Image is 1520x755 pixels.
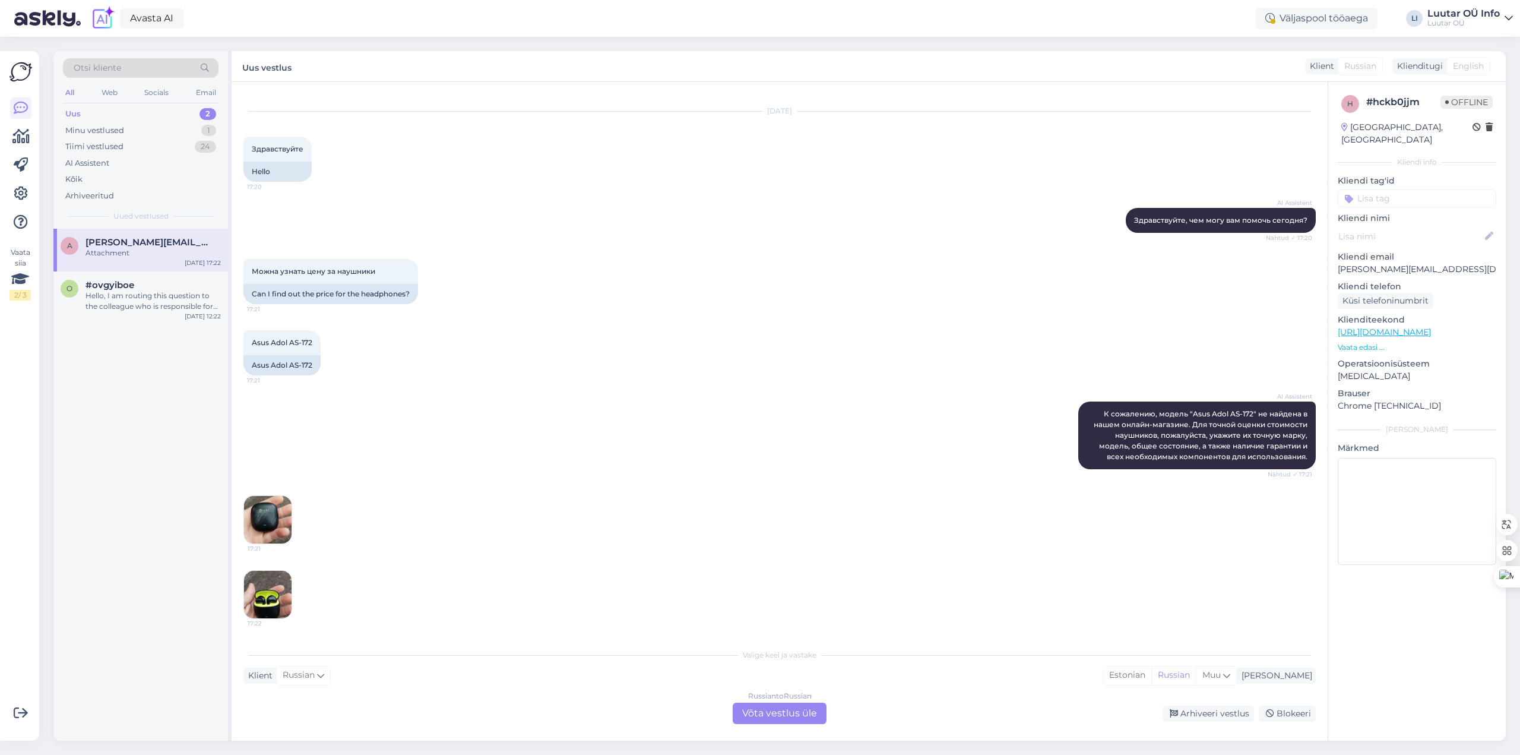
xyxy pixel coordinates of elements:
p: Märkmed [1338,442,1496,454]
span: Russian [283,669,315,682]
span: artur-ser@internet.ru [85,237,209,248]
div: [DATE] 17:22 [185,258,221,267]
div: Asus Adol AS-172 [243,355,321,375]
p: Kliendi tag'id [1338,175,1496,187]
div: Arhiveeritud [65,190,114,202]
div: Web [99,85,120,100]
div: Luutar OÜ [1427,18,1500,28]
div: Klienditugi [1392,60,1443,72]
span: AI Assistent [1268,198,1312,207]
span: Asus Adol AS-172 [252,338,312,347]
span: 17:21 [247,376,292,385]
div: Valige keel ja vastake [243,650,1316,661]
label: Uus vestlus [242,58,292,74]
div: 1 [201,125,216,137]
a: Avasta AI [120,8,183,29]
div: Kliendi info [1338,157,1496,168]
div: Blokeeri [1259,706,1316,722]
span: Здравствуйте, чем могу вам помочь сегодня? [1134,216,1307,225]
span: Uued vestlused [113,211,169,222]
div: LI [1406,10,1423,27]
span: h [1347,99,1353,108]
div: AI Assistent [65,157,109,169]
p: Operatsioonisüsteem [1338,358,1496,370]
img: explore-ai [90,6,115,31]
div: [GEOGRAPHIC_DATA], [GEOGRAPHIC_DATA] [1341,121,1472,146]
span: AI Assistent [1268,392,1312,401]
div: Vaata siia [9,247,31,301]
div: Klient [243,669,273,682]
span: o [66,284,72,293]
input: Lisa nimi [1338,230,1483,243]
span: 17:22 [248,619,292,628]
div: Kõik [65,173,83,185]
p: Klienditeekond [1338,314,1496,326]
div: # hckb0jjm [1366,95,1440,109]
p: Vaata edasi ... [1338,342,1496,353]
div: Hello [243,162,312,182]
span: Здравствуйте [252,144,303,153]
div: [PERSON_NAME] [1338,424,1496,435]
p: [MEDICAL_DATA] [1338,370,1496,383]
span: 17:21 [247,305,292,314]
p: [PERSON_NAME][EMAIL_ADDRESS][DOMAIN_NAME] [1338,263,1496,276]
div: [PERSON_NAME] [1237,669,1312,682]
div: [DATE] [243,106,1316,116]
p: Chrome [TECHNICAL_ID] [1338,400,1496,412]
span: 17:21 [248,544,292,553]
div: 2 / 3 [9,290,31,301]
div: Klient [1305,60,1334,72]
span: Nähtud ✓ 17:21 [1268,470,1312,479]
div: Luutar OÜ Info [1427,9,1500,18]
a: Luutar OÜ InfoLuutar OÜ [1427,9,1513,28]
p: Kliendi nimi [1338,212,1496,225]
div: Võta vestlus üle [733,703,826,724]
img: Attachment [244,496,292,544]
span: Можна узнать цену за наушники [252,267,375,276]
input: Lisa tag [1338,189,1496,207]
p: Brauser [1338,387,1496,400]
div: Russian to Russian [748,691,812,702]
div: Väljaspool tööaega [1256,8,1377,29]
div: [DATE] 12:22 [185,312,221,321]
div: Russian [1151,666,1196,684]
span: Russian [1344,60,1376,72]
div: 24 [195,141,216,153]
p: Kliendi email [1338,251,1496,263]
span: К сожалению, модель "Asus Adol AS-172" не найдена в нашем онлайн-магазине. Для точной оценки стои... [1094,409,1309,461]
div: Hello, I am routing this question to the colleague who is responsible for this topic. The reply m... [85,290,221,312]
div: Can I find out the price for the headphones? [243,284,418,304]
div: Minu vestlused [65,125,124,137]
div: Attachment [85,248,221,258]
span: Muu [1202,669,1221,680]
div: All [63,85,77,100]
span: Nähtud ✓ 17:20 [1266,233,1312,242]
span: 17:20 [247,182,292,191]
span: Otsi kliente [74,62,121,74]
span: a [67,241,72,250]
p: Kliendi telefon [1338,280,1496,293]
div: Email [194,85,218,100]
span: English [1453,60,1484,72]
a: [URL][DOMAIN_NAME] [1338,327,1431,337]
div: 2 [199,108,216,120]
div: Socials [142,85,171,100]
span: #ovgyiboe [85,280,134,290]
div: Uus [65,108,81,120]
img: Askly Logo [9,61,32,83]
div: Arhiveeri vestlus [1163,706,1254,722]
span: Offline [1440,96,1493,109]
img: Attachment [244,571,292,618]
div: Tiimi vestlused [65,141,123,153]
div: Estonian [1103,666,1151,684]
div: Küsi telefoninumbrit [1338,293,1433,309]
